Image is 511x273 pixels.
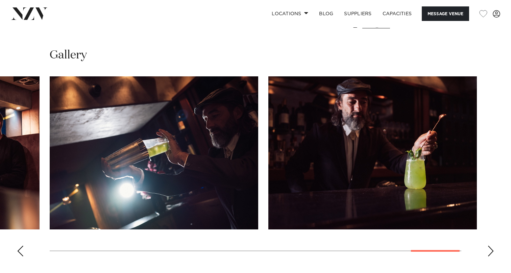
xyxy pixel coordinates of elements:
img: nzv-logo.png [11,7,48,20]
a: Locations [266,6,314,21]
swiper-slide: 16 / 16 [268,76,477,229]
a: SUPPLIERS [339,6,377,21]
swiper-slide: 15 / 16 [50,76,258,229]
a: BLOG [314,6,339,21]
a: Capacities [377,6,417,21]
h2: Gallery [50,48,87,63]
button: Message Venue [422,6,469,21]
